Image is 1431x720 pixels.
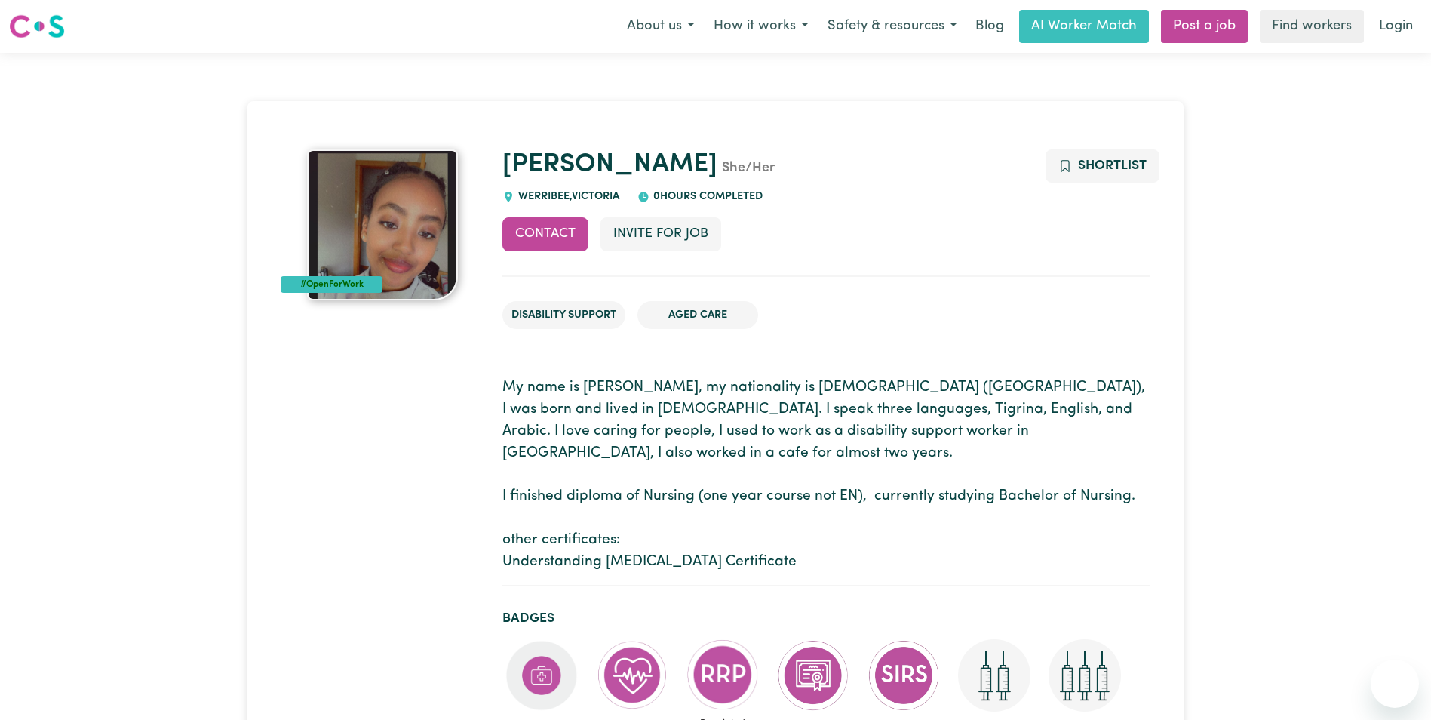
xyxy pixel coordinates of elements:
[868,639,940,712] img: CS Academy: Serious Incident Reporting Scheme course completed
[777,639,849,712] img: CS Academy: Aged Care Quality Standards & Code of Conduct course completed
[281,276,382,293] div: #OpenForWork
[966,10,1013,43] a: Blog
[1019,10,1149,43] a: AI Worker Match
[1046,149,1159,183] button: Add to shortlist
[818,11,966,42] button: Safety & resources
[686,639,759,711] img: CS Academy: Regulated Restrictive Practices course completed
[514,191,619,202] span: WERRIBEE , Victoria
[1049,639,1121,712] img: Care and support worker has received booster dose of COVID-19 vaccination
[505,639,578,712] img: Care and support worker has completed First Aid Certification
[502,301,625,330] li: Disability Support
[502,217,588,251] button: Contact
[717,162,775,175] span: She/Her
[502,152,717,178] a: [PERSON_NAME]
[617,11,704,42] button: About us
[600,217,721,251] button: Invite for Job
[307,149,458,300] img: Helen
[958,639,1030,712] img: Care and support worker has received 2 doses of COVID-19 vaccine
[281,149,484,300] a: Helen's profile picture'#OpenForWork
[1370,10,1422,43] a: Login
[502,611,1150,626] h2: Badges
[704,11,818,42] button: How it works
[9,13,65,40] img: Careseekers logo
[596,639,668,712] img: Care and support worker has completed CPR Certification
[502,377,1150,573] p: My name is [PERSON_NAME], my nationality is [DEMOGRAPHIC_DATA] ([GEOGRAPHIC_DATA]), I was born an...
[1078,159,1147,172] span: Shortlist
[649,191,763,202] span: 0 hours completed
[637,301,758,330] li: Aged Care
[1371,660,1419,708] iframe: 启动消息传送窗口的按钮
[1260,10,1364,43] a: Find workers
[1161,10,1248,43] a: Post a job
[9,9,65,44] a: Careseekers logo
